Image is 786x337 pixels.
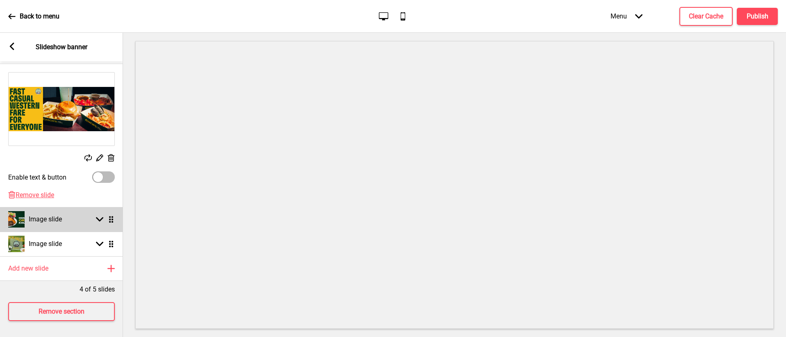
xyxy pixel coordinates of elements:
p: Slideshow banner [36,43,87,52]
button: Publish [737,8,778,25]
button: Clear Cache [679,7,733,26]
h4: Remove section [39,307,84,316]
label: Enable text & button [8,173,66,181]
p: Back to menu [20,12,59,21]
h4: Image slide [29,215,62,224]
h4: Add new slide [8,264,48,273]
h4: Publish [747,12,768,21]
h4: Clear Cache [689,12,723,21]
p: 4 of 5 slides [80,285,115,294]
div: Menu [602,4,651,28]
h4: Image slide [29,239,62,248]
button: Remove section [8,302,115,321]
img: Image [9,73,114,146]
a: Back to menu [8,5,59,27]
span: Remove slide [16,191,54,199]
